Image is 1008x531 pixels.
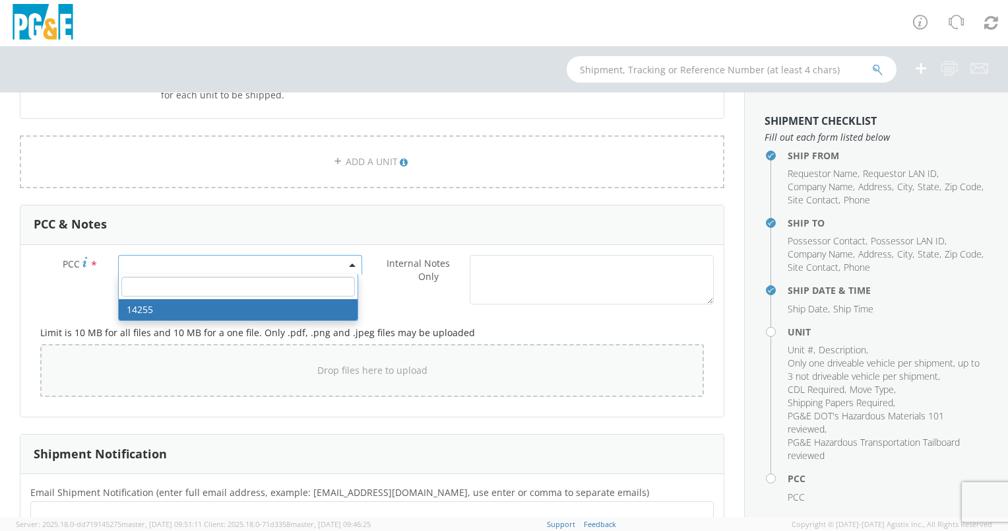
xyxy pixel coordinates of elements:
span: Zip Code [945,180,982,193]
span: Requestor LAN ID [863,167,937,180]
h4: Ship To [788,218,988,228]
span: Phone [844,261,870,273]
span: PCC [63,258,80,270]
span: Company Name [788,248,853,260]
img: pge-logo-06675f144f4cfa6a6814.png [10,4,76,43]
li: , [871,234,947,248]
li: , [819,343,868,357]
span: Copyright © [DATE]-[DATE] Agistix Inc., All Rights Reserved [792,519,992,530]
h4: Unit [788,327,988,337]
span: Address [858,180,892,193]
span: master, [DATE] 09:51:11 [121,519,202,529]
li: , [858,180,894,194]
a: ADD A UNIT [20,135,724,188]
span: Site Contact [788,261,838,273]
span: Requestor Name [788,167,858,180]
a: Feedback [584,519,616,529]
span: I have reviewed the and have selected the correct Shipping Papers requirement for each unit to be... [161,75,707,101]
input: Shipment, Tracking or Reference Number (at least 4 chars) [567,56,897,83]
li: , [788,194,840,207]
li: , [788,383,846,396]
span: Description [819,343,866,356]
span: Unit # [788,343,813,356]
li: , [788,167,860,180]
h3: Shipment Notification [34,448,167,461]
span: Shipping Papers Required [788,396,893,409]
li: , [858,248,894,261]
h4: Ship Date & Time [788,285,988,295]
span: Possessor Contact [788,234,866,247]
li: , [788,302,830,316]
span: PCC [788,491,805,503]
li: , [945,180,984,194]
li: , [945,248,984,261]
span: Ship Date [788,302,828,315]
li: , [788,248,855,261]
h4: Ship From [788,151,988,160]
li: , [788,409,985,436]
li: , [788,396,895,409]
span: Internal Notes Only [387,257,450,283]
span: PG&E Hazardous Transportation Tailboard reviewed [788,436,960,462]
span: master, [DATE] 09:46:25 [290,519,371,529]
h3: PCC & Notes [34,218,107,231]
span: Site Contact [788,194,838,206]
li: , [788,234,867,248]
span: Only one driveable vehicle per shipment, up to 3 not driveable vehicle per shipment [788,357,980,382]
li: , [897,180,914,194]
li: 14255 [119,299,358,320]
span: Possessor LAN ID [871,234,945,247]
h4: PCC [788,474,988,483]
span: Zip Code [945,248,982,260]
li: , [788,343,815,357]
span: Company Name [788,180,853,193]
li: , [850,383,896,396]
li: , [788,180,855,194]
li: , [788,261,840,274]
span: Ship Time [833,302,873,315]
strong: Shipment Checklist [765,114,877,128]
span: Email Shipment Notification (enter full email address, example: jdoe01@agistix.com, use enter or ... [30,486,649,499]
span: Server: 2025.18.0-dd719145275 [16,519,202,529]
span: State [918,248,939,260]
span: City [897,248,912,260]
span: City [897,180,912,193]
li: , [918,248,941,261]
span: Drop files here to upload [317,364,427,376]
li: , [863,167,939,180]
span: PG&E DOT's Hazardous Materials 101 reviewed [788,409,944,435]
li: , [788,357,985,383]
span: State [918,180,939,193]
span: Phone [844,194,870,206]
span: CDL Required [788,383,844,396]
li: , [918,180,941,194]
span: Move Type [850,383,894,396]
h5: Limit is 10 MB for all files and 10 MB for a one file. Only .pdf, .png and .jpeg files may be upl... [40,328,704,337]
span: Address [858,248,892,260]
a: Support [547,519,575,529]
li: , [897,248,914,261]
span: Fill out each form listed below [765,131,988,144]
span: Client: 2025.18.0-71d3358 [204,519,371,529]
